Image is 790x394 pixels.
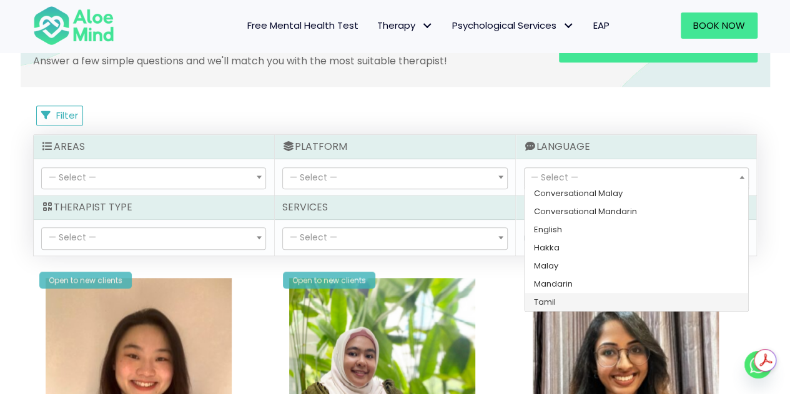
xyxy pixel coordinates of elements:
[516,135,756,159] div: Language
[290,231,337,244] span: — Select —
[584,12,619,39] a: EAP
[131,12,619,39] nav: Menu
[283,272,375,288] div: Open to new clients
[34,195,274,220] div: Therapist Type
[290,171,337,184] span: — Select —
[531,171,578,184] span: — Select —
[377,19,433,32] span: Therapy
[443,12,584,39] a: Psychological ServicesPsychological Services: submenu
[452,19,575,32] span: Psychological Services
[418,17,437,35] span: Therapy: submenu
[56,109,78,122] span: Filter
[560,17,578,35] span: Psychological Services: submenu
[525,184,749,202] li: Conversational Malay
[275,195,515,220] div: Services
[33,5,114,46] img: Aloe mind Logo
[238,12,368,39] a: Free Mental Health Test
[275,135,515,159] div: Platform
[36,106,84,126] button: Filter Listings
[49,231,96,244] span: — Select —
[525,220,749,239] li: English
[525,275,749,293] li: Mandarin
[681,12,758,39] a: Book Now
[516,195,756,220] div: Capacity
[593,19,610,32] span: EAP
[33,54,540,68] p: Answer a few simple questions and we'll match you with the most suitable therapist!
[744,351,772,378] a: Whatsapp
[693,19,745,32] span: Book Now
[247,19,358,32] span: Free Mental Health Test
[49,171,96,184] span: — Select —
[525,202,749,220] li: Conversational Mandarin
[525,293,749,311] li: Tamil
[34,135,274,159] div: Areas
[39,272,132,288] div: Open to new clients
[368,12,443,39] a: TherapyTherapy: submenu
[525,257,749,275] li: Malay
[525,239,749,257] li: Hakka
